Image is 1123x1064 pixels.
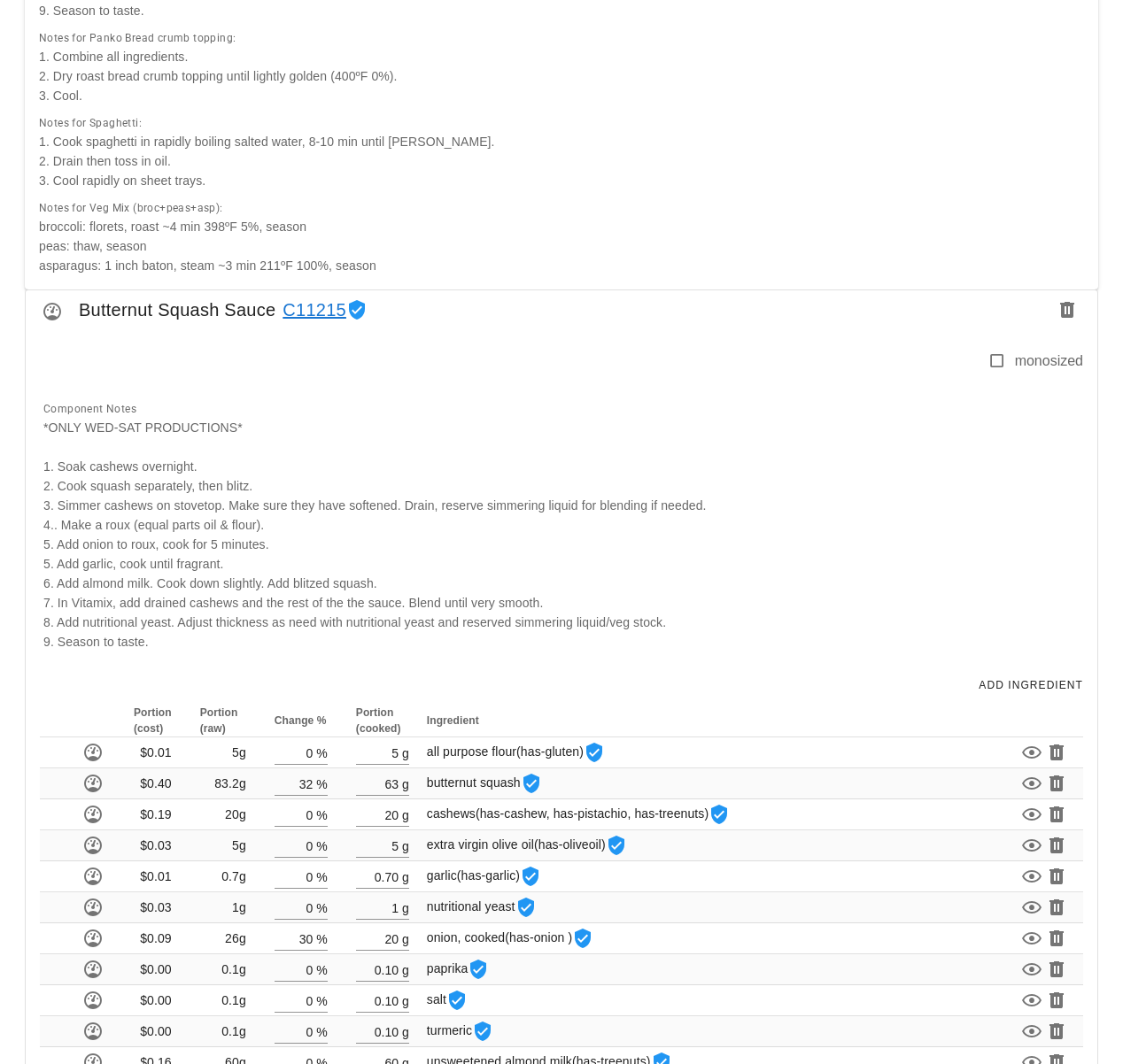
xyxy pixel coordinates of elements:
[427,775,542,790] span: butternut squash
[43,403,136,415] span: Component Notes
[313,741,327,764] div: %
[457,868,520,883] span: (has-garlic)
[39,117,142,129] span: Notes for Spaghetti:
[342,705,423,737] th: Portion (cooked)
[427,744,605,759] span: all purpose flour
[39,4,144,18] span: 9. Season to taste.
[39,135,495,149] span: 1. Cook spaghetti in rapidly boiling salted water, 8-10 min until [PERSON_NAME].
[140,993,172,1007] span: $0.00
[43,518,264,532] span: 4.. Make a roux (equal parts oil & flour).
[186,799,260,830] td: 20g
[505,930,572,944] span: (has-onion )
[140,1024,172,1038] span: $0.00
[26,290,1097,340] div: Butternut Squash Sauce
[43,635,149,649] span: 9. Season to taste.
[313,989,327,1012] div: %
[140,776,172,790] span: $0.40
[43,557,224,571] span: 5. Add garlic, cook until fragrant.
[39,89,82,103] span: 3. Cool.
[43,420,243,435] span: *ONLY WED-SAT PRODUCTIONS*
[978,679,1083,691] span: Add Ingredient
[140,838,172,852] span: $0.03
[427,837,627,852] span: extra virgin olive oil
[399,1020,409,1043] div: g
[516,744,584,759] span: (has-gluten)
[399,896,409,919] div: g
[399,741,409,764] div: g
[427,961,490,975] span: paprika
[427,868,541,883] span: garlic
[43,576,377,590] span: 6. Add almond milk. Cook down slightly. Add blitzed squash.
[43,479,252,493] span: 2. Cook squash separately, then blitz.
[1015,352,1083,370] label: monosized
[140,807,172,821] span: $0.19
[39,32,236,44] span: Notes for Panko Bread crumb topping:
[313,927,327,950] div: %
[313,772,327,795] div: %
[534,837,606,852] span: (has-oliveoil)
[43,596,543,610] span: 7. In Vitamix, add drained cashews and the rest of the the sauce. Blend until very smooth.
[43,615,666,629] span: 8. Add nutritional yeast. Adjust thickness as need with nutritional yeast and reserved simmering ...
[43,537,269,551] span: 5. Add onion to roux, cook for 5 minutes.
[186,768,260,799] td: 83.2g
[476,806,709,821] span: (has-cashew, has-pistachio, has-treenuts)
[186,705,260,737] th: Portion (raw)
[39,50,188,64] span: 1. Combine all ingredients.
[427,930,593,944] span: onion, cooked
[120,705,186,737] th: Portion (cost)
[39,173,205,188] span: 3. Cool rapidly on sheet trays.
[423,705,955,737] th: Ingredient
[186,1016,260,1047] td: 0.1g
[39,202,223,214] span: Notes for Veg Mix (broc+peas+asp):
[399,865,409,888] div: g
[971,673,1090,698] button: Add Ingredient
[260,705,342,737] th: Change %
[313,1020,327,1043] div: %
[43,498,707,513] span: 3. Simmer cashews on stovetop. Make sure they have softened. Drain, reserve simmering liquid for ...
[399,834,409,857] div: g
[427,806,730,821] span: cashews
[313,803,327,826] div: %
[43,459,197,474] span: 1. Soak cashews overnight.
[186,923,260,954] td: 26g
[427,992,468,1006] span: salt
[313,896,327,919] div: %
[186,861,260,892] td: 0.7g
[39,239,147,253] span: peas: thaw, season
[140,931,172,945] span: $0.09
[399,772,409,795] div: g
[39,69,398,83] span: 2. Dry roast bread crumb topping until lightly golden (400ºF 0%).
[427,899,537,914] span: nutritional yeast
[39,258,376,273] span: asparagus: 1 inch baton, steam ~3 min 211ºF 100%, season
[140,962,172,976] span: $0.00
[399,927,409,950] div: g
[39,154,171,168] span: 2. Drain then toss in oil.
[313,865,327,888] div: %
[186,954,260,985] td: 0.1g
[399,803,409,826] div: g
[140,869,172,883] span: $0.01
[39,220,306,234] span: broccoli: florets, roast ~4 min 398ºF 5%, season
[186,985,260,1016] td: 0.1g
[399,989,409,1012] div: g
[275,296,346,324] a: C11215
[186,830,260,861] td: 5g
[313,834,327,857] div: %
[313,958,327,981] div: %
[399,958,409,981] div: g
[140,745,172,759] span: $0.01
[140,900,172,914] span: $0.03
[186,892,260,923] td: 1g
[186,737,260,768] td: 5g
[427,1023,493,1037] span: turmeric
